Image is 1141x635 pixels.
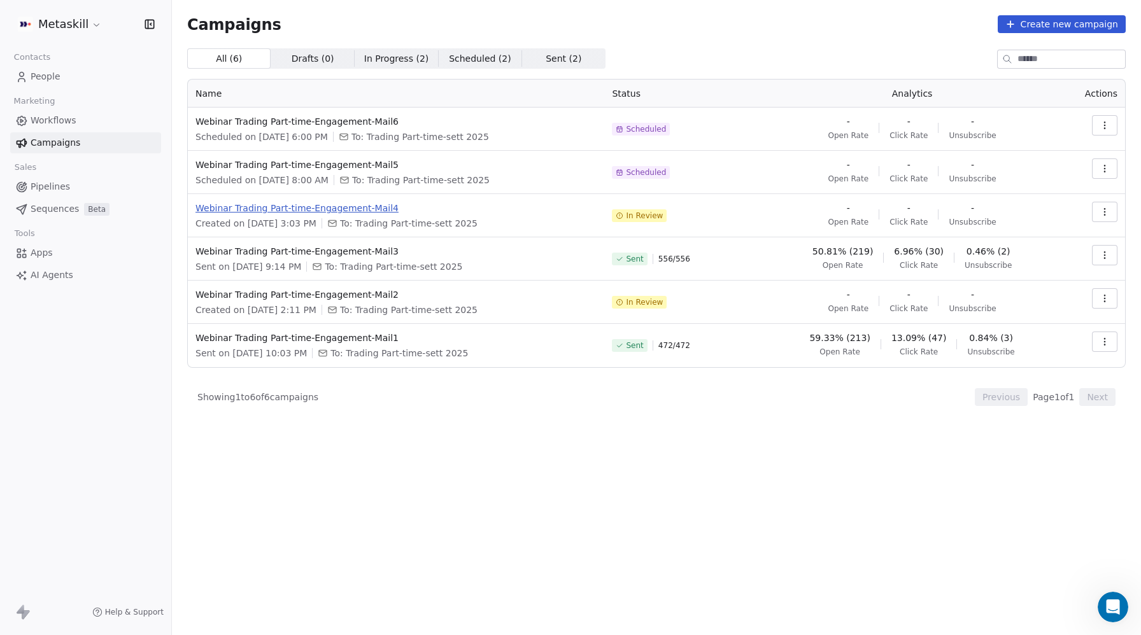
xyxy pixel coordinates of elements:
[949,217,996,227] span: Unsubscribe
[10,66,161,87] a: People
[31,269,73,282] span: AI Agents
[38,16,89,32] span: Metaskill
[340,217,478,230] span: To: Trading Part-time-sett 2025
[195,347,307,359] span: Sent on [DATE] 10:03 PM
[907,288,911,301] span: -
[889,174,928,184] span: Click Rate
[10,132,161,153] a: Campaigns
[1098,592,1128,622] iframe: Intercom live chat
[197,391,318,403] span: Showing 1 to 6 of 6 campaigns
[626,340,643,351] span: Sent
[10,242,161,263] a: Apps
[971,115,974,128] span: -
[891,331,947,344] span: 13.09% (47)
[364,52,429,66] span: In Progress ( 2 )
[10,265,161,286] a: AI Agents
[15,13,104,35] button: Metaskill
[195,245,597,258] span: Webinar Trading Part-time-Engagement-Mail3
[828,130,868,141] span: Open Rate
[31,202,79,216] span: Sequences
[31,180,70,193] span: Pipelines
[84,203,110,216] span: Beta
[894,245,944,258] span: 6.96% (30)
[828,174,868,184] span: Open Rate
[967,347,1014,357] span: Unsubscribe
[812,245,873,258] span: 50.81% (219)
[351,130,489,143] span: To: Trading Part-time-sett 2025
[828,217,868,227] span: Open Rate
[819,347,860,357] span: Open Rate
[967,245,1010,258] span: 0.46% (2)
[971,288,974,301] span: -
[969,331,1013,344] span: 0.84% (3)
[763,80,1060,108] th: Analytics
[907,158,911,171] span: -
[10,110,161,131] a: Workflows
[828,304,868,314] span: Open Rate
[8,48,56,67] span: Contacts
[626,297,663,307] span: In Review
[195,217,316,230] span: Created on [DATE] 3:03 PM
[626,211,663,221] span: In Review
[889,304,928,314] span: Click Rate
[1061,80,1125,108] th: Actions
[889,217,928,227] span: Click Rate
[965,260,1012,270] span: Unsubscribe
[340,304,478,316] span: To: Trading Part-time-sett 2025
[31,136,80,150] span: Campaigns
[889,130,928,141] span: Click Rate
[975,388,1028,406] button: Previous
[195,158,597,171] span: Webinar Trading Part-time-Engagement-Mail5
[92,607,164,617] a: Help & Support
[971,158,974,171] span: -
[195,331,597,344] span: Webinar Trading Part-time-Engagement-Mail1
[998,15,1126,33] button: Create new campaign
[31,70,60,83] span: People
[626,254,643,264] span: Sent
[9,158,42,177] span: Sales
[195,288,597,301] span: Webinar Trading Part-time-Engagement-Mail2
[626,124,666,134] span: Scheduled
[330,347,468,359] span: To: Trading Part-time-sett 2025
[949,174,996,184] span: Unsubscribe
[604,80,763,108] th: Status
[1033,391,1074,403] span: Page 1 of 1
[900,260,938,270] span: Click Rate
[105,607,164,617] span: Help & Support
[195,130,328,143] span: Scheduled on [DATE] 6:00 PM
[10,199,161,220] a: SequencesBeta
[1079,388,1116,406] button: Next
[325,260,462,273] span: To: Trading Part-time-sett 2025
[31,114,76,127] span: Workflows
[449,52,511,66] span: Scheduled ( 2 )
[8,92,60,111] span: Marketing
[18,17,33,32] img: AVATAR%20METASKILL%20-%20Colori%20Positivo.png
[195,115,597,128] span: Webinar Trading Part-time-Engagement-Mail6
[809,331,870,344] span: 59.33% (213)
[900,347,938,357] span: Click Rate
[658,340,690,351] span: 472 / 472
[847,115,850,128] span: -
[971,202,974,214] span: -
[195,202,597,214] span: Webinar Trading Part-time-Engagement-Mail4
[847,158,850,171] span: -
[907,115,911,128] span: -
[949,130,996,141] span: Unsubscribe
[546,52,581,66] span: Sent ( 2 )
[847,202,850,214] span: -
[10,176,161,197] a: Pipelines
[292,52,334,66] span: Drafts ( 0 )
[847,288,850,301] span: -
[949,304,996,314] span: Unsubscribe
[188,80,604,108] th: Name
[658,254,690,264] span: 556 / 556
[187,15,281,33] span: Campaigns
[195,260,301,273] span: Sent on [DATE] 9:14 PM
[352,174,490,186] span: To: Trading Part-time-sett 2025
[195,304,316,316] span: Created on [DATE] 2:11 PM
[195,174,329,186] span: Scheduled on [DATE] 8:00 AM
[9,224,40,243] span: Tools
[31,246,53,260] span: Apps
[626,167,666,178] span: Scheduled
[823,260,863,270] span: Open Rate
